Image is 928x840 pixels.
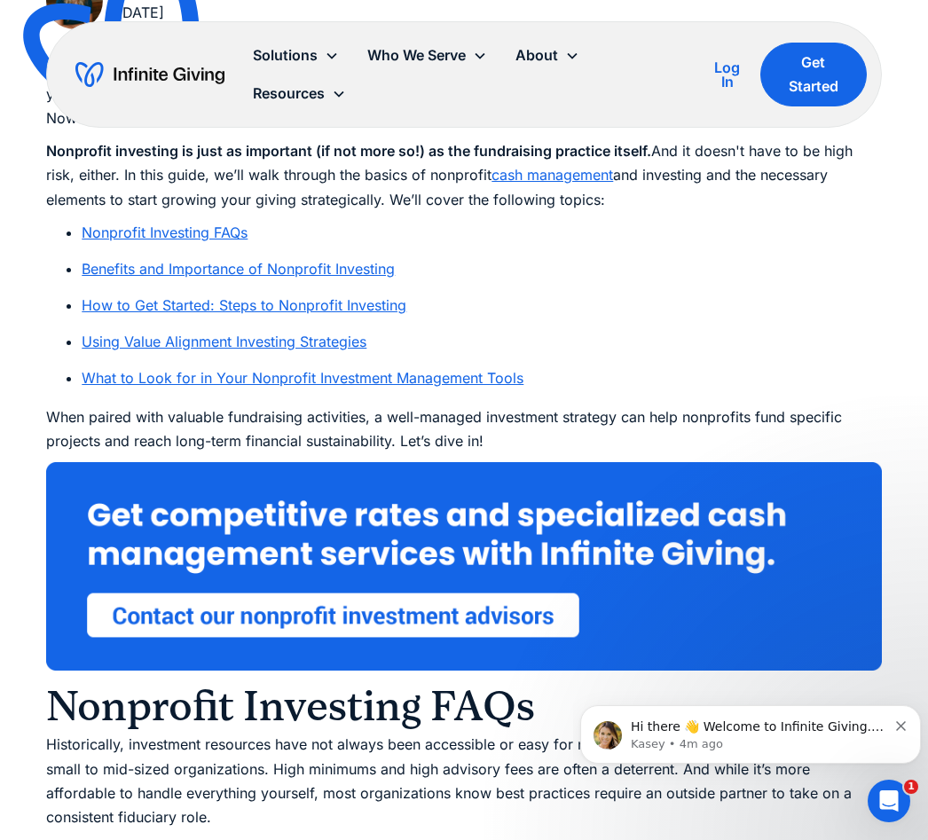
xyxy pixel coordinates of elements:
span: 1 [904,780,918,794]
a: Nonprofit Investing FAQs [82,224,248,241]
div: Log In [709,60,746,89]
iframe: Intercom live chat [868,780,910,822]
h2: Nonprofit Investing FAQs [46,679,881,733]
img: Get better rates and more specialized cash management services with Infinite Giving. Click to con... [46,462,881,671]
div: About [501,36,594,75]
div: Solutions [253,43,318,67]
div: Resources [253,82,325,106]
a: What to Look for in Your Nonprofit Investment Management Tools [82,369,523,387]
div: Who We Serve [353,36,501,75]
p: When paired with valuable fundraising activities, a well-managed investment strategy can help non... [46,405,881,453]
p: And it doesn't have to be high risk, either. In this guide, we’ll walk through the basics of nonp... [46,139,881,212]
a: cash management [492,166,613,184]
a: Using Value Alignment Investing Strategies [82,333,366,350]
a: How to Get Started: Steps to Nonprofit Investing [82,296,406,314]
a: home [75,60,224,89]
strong: Nonprofit investing is just as important (if not more so!) as the fundraising practice itself. [46,142,651,160]
div: About [515,43,558,67]
div: Solutions [239,36,353,75]
div: Who We Serve [367,43,466,67]
a: Get Started [760,43,867,106]
a: Benefits and Importance of Nonprofit Investing [82,260,395,278]
p: Historically, investment resources have not always been accessible or easy for nonprofits to unde... [46,733,881,829]
iframe: Intercom notifications message [573,668,928,792]
a: Log In [709,57,746,92]
div: Resources [239,75,360,113]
